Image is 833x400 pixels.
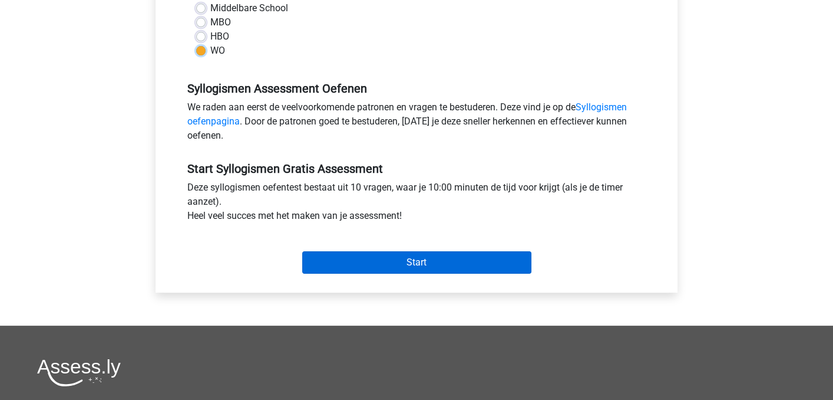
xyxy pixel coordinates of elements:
div: We raden aan eerst de veelvoorkomende patronen en vragen te bestuderen. Deze vind je op de . Door... [178,100,654,147]
div: Deze syllogismen oefentest bestaat uit 10 vragen, waar je 10:00 minuten de tijd voor krijgt (als ... [178,181,654,228]
label: MBO [210,15,231,29]
label: WO [210,44,225,58]
label: HBO [210,29,229,44]
h5: Start Syllogismen Gratis Assessment [187,162,646,176]
h5: Syllogismen Assessment Oefenen [187,81,646,96]
img: Assessly logo [37,359,121,386]
label: Middelbare School [210,1,288,15]
input: Start [302,251,531,274]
